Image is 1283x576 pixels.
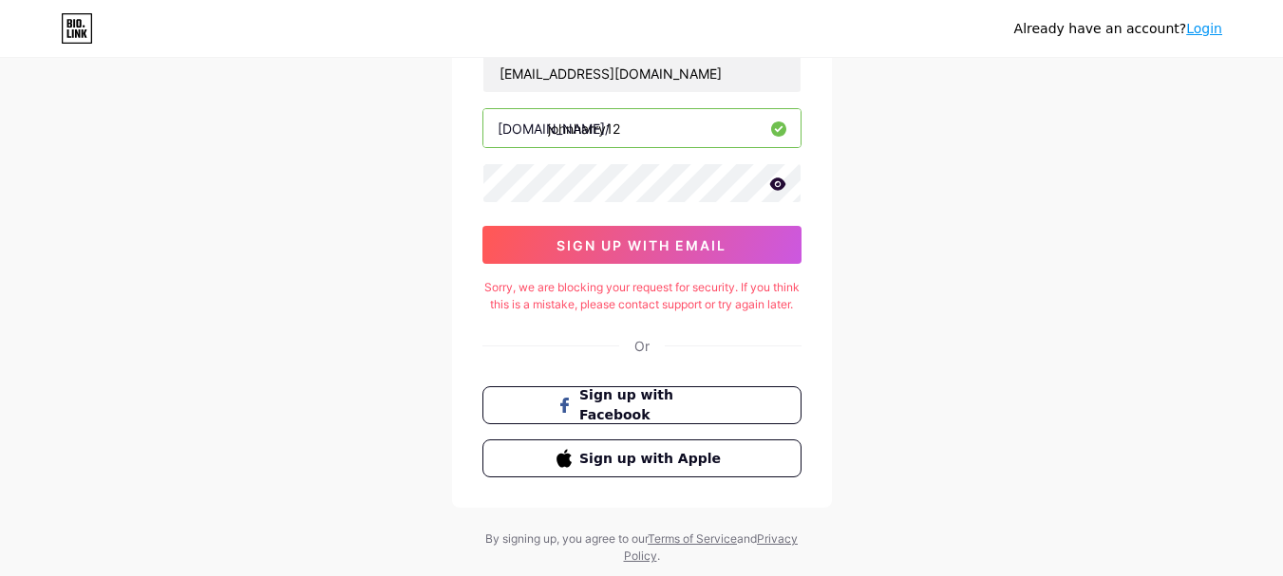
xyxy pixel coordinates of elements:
[579,449,726,469] span: Sign up with Apple
[634,336,650,356] div: Or
[482,386,802,424] button: Sign up with Facebook
[481,530,803,565] div: By signing up, you agree to our and .
[483,109,801,147] input: username
[1186,21,1222,36] a: Login
[498,119,610,139] div: [DOMAIN_NAME]/
[482,439,802,477] button: Sign up with Apple
[1014,19,1222,39] div: Already have an account?
[483,54,801,92] input: Email
[648,531,737,546] a: Terms of Service
[557,237,726,253] span: sign up with email
[579,385,726,425] span: Sign up with Facebook
[482,279,802,313] div: Sorry, we are blocking your request for security. If you think this is a mistake, please contact ...
[482,226,802,264] button: sign up with email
